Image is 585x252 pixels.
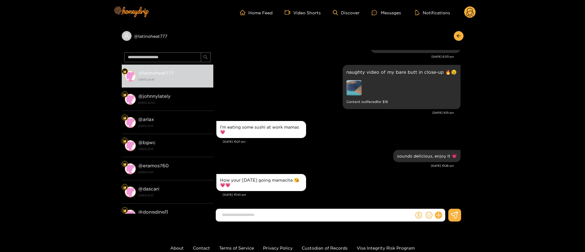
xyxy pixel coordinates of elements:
p: naughty video of my bare butt in close-up 🔥😉 [346,69,457,76]
a: Terms of Service [219,246,254,250]
button: Notifications [413,9,452,16]
strong: [DATE] 21:01 [138,169,210,175]
strong: @ eramos760 [138,163,169,168]
a: Home Feed [240,10,273,15]
strong: @ latinoheat777 [138,70,174,76]
button: arrow-left [454,31,464,41]
div: [DATE] 8:30 pm [216,55,454,59]
strong: [DATE] 21:01 [138,123,210,129]
div: Oct. 5, 10:28 pm [393,150,460,162]
span: video-camera [285,10,293,15]
small: Content is offered for $ 18 [346,98,457,105]
strong: [DATE] 21:01 [138,193,210,198]
button: search [201,52,211,62]
a: Video Shorts [285,10,321,15]
button: dollar [414,211,423,220]
a: Privacy Policy [263,246,293,250]
img: conversation [125,71,136,82]
strong: @ bgwc [138,140,156,145]
img: conversation [125,140,136,151]
img: conversation [125,117,136,128]
img: Fan Level [123,186,127,189]
img: preview [346,80,362,95]
a: Visa Integrity Risk Program [357,246,415,250]
span: arrow-left [456,34,461,39]
a: Contact [193,246,210,250]
strong: @ arlax [138,117,154,122]
div: Oct. 5, 9:01 pm [343,65,460,109]
a: About [170,246,184,250]
img: conversation [125,94,136,105]
span: home [240,10,248,15]
a: Custodian of Records [302,246,348,250]
img: Fan Level [123,209,127,212]
div: Oct. 5, 10:27 pm [216,121,306,138]
div: How your [DATE] going mamacita 😘💗💗 [220,178,302,187]
div: [DATE] 10:43 pm [223,193,460,197]
strong: @ dascari [138,186,159,191]
span: search [203,55,208,60]
img: conversation [125,163,136,174]
a: Discover [333,10,359,15]
div: @latinoheat777 [122,31,213,41]
div: [DATE] 10:27 pm [223,140,460,144]
img: conversation [125,210,136,221]
strong: @ johnnylately [138,94,171,99]
div: [DATE] 9:01 pm [216,111,454,115]
img: Fan Level [123,139,127,143]
span: smile [426,212,432,218]
div: I’m eating some sushi at work mamas 💗 [220,125,302,134]
strong: @ dongding11 [138,209,168,215]
div: [DATE] 10:28 pm [216,164,454,168]
span: user [124,33,129,39]
strong: [DATE] 21:01 [138,146,210,152]
img: conversation [125,186,136,197]
img: Fan Level [123,116,127,120]
img: Fan Level [123,93,127,97]
strong: [DATE] 22:43 [138,77,210,82]
img: Fan Level [123,70,127,73]
img: Fan Level [123,162,127,166]
span: dollar [415,212,422,218]
div: Oct. 5, 10:43 pm [216,174,306,191]
div: Messages [372,9,401,16]
strong: [DATE] 22:02 [138,100,210,105]
div: sounds delicious, enjoy it 💗 [397,154,457,158]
